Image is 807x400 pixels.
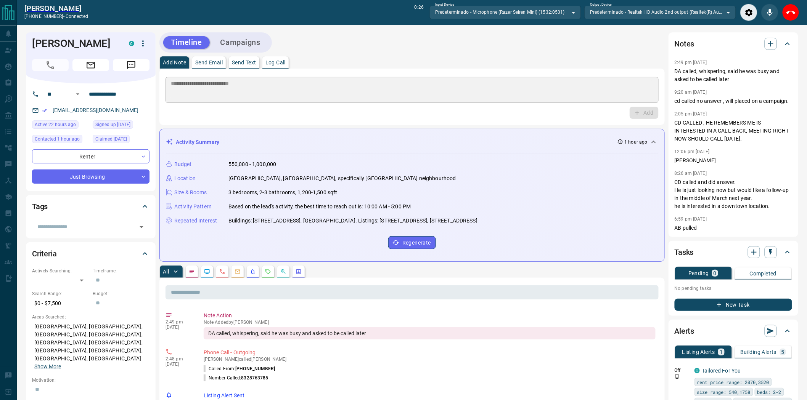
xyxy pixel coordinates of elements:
[675,367,690,374] p: Off
[93,267,150,274] p: Timeframe:
[34,363,61,371] button: Show More
[694,368,700,373] div: condos.ca
[204,357,656,362] p: [PERSON_NAME] called [PERSON_NAME]
[757,388,781,396] span: beds: 2-2
[32,200,48,213] h2: Tags
[32,377,150,384] p: Motivation:
[174,203,212,211] p: Activity Pattern
[32,37,117,50] h1: [PERSON_NAME]
[675,243,792,261] div: Tasks
[32,170,150,184] div: Just Browsing
[129,41,134,46] div: condos.ca
[415,4,424,21] p: 0:26
[32,314,150,320] p: Areas Searched:
[166,319,192,325] p: 2:49 pm
[675,299,792,311] button: New Task
[204,312,656,320] p: Note Action
[241,375,268,381] span: 8328763785
[73,90,82,99] button: Open
[204,392,656,400] p: Listing Alert Sent
[675,283,792,294] p: No pending tasks
[204,327,656,339] div: DA called, whispering, said he was busy and asked to be called later
[174,174,196,182] p: Location
[228,174,456,182] p: [GEOGRAPHIC_DATA], [GEOGRAPHIC_DATA], specifically [GEOGRAPHIC_DATA] neighbourhood
[204,269,210,275] svg: Lead Browsing Activity
[32,197,150,216] div: Tags
[163,269,169,274] p: All
[174,189,207,197] p: Size & Rooms
[213,36,268,49] button: Campaigns
[32,120,89,131] div: Sun Aug 17 2025
[32,135,89,146] div: Mon Aug 18 2025
[675,149,710,154] p: 12:06 pm [DATE]
[682,349,715,355] p: Listing Alerts
[388,236,436,249] button: Regenerate
[93,290,150,297] p: Budget:
[675,157,792,165] p: [PERSON_NAME]
[675,322,792,340] div: Alerts
[675,90,707,95] p: 9:20 am [DATE]
[32,245,150,263] div: Criteria
[675,111,707,117] p: 2:05 pm [DATE]
[675,216,707,222] p: 6:59 pm [DATE]
[136,222,147,232] button: Open
[740,4,757,21] div: Audio Settings
[32,248,57,260] h2: Criteria
[93,120,150,131] div: Mon Jan 29 2024
[72,59,109,71] span: Email
[174,217,217,225] p: Repeated Interest
[166,356,192,362] p: 2:48 pm
[675,119,792,143] p: CD CALLED , HE REMEMBERS ME IS INTERESTED IN A CALL BACK, MEETING RIGHT NOW SHOULD CALL [DATE].
[174,160,192,168] p: Budget
[95,135,127,143] span: Claimed [DATE]
[296,269,302,275] svg: Agent Actions
[24,4,88,13] a: [PERSON_NAME]
[625,139,648,146] p: 1 hour ago
[741,349,777,355] p: Building Alerts
[35,135,80,143] span: Contacted 1 hour ago
[32,297,89,310] p: $0 - $7,500
[53,107,139,113] a: [EMAIL_ADDRESS][DOMAIN_NAME]
[590,2,612,7] label: Output Device
[228,160,277,168] p: 550,000 - 1,000,000
[32,267,89,274] p: Actively Searching:
[204,374,268,381] p: Number Called:
[195,60,223,65] p: Send Email
[228,203,411,211] p: Based on the lead's activity, the best time to reach out is: 10:00 AM - 5:00 PM
[250,269,256,275] svg: Listing Alerts
[430,6,581,19] div: Predeterminado - Microphone (Razer Seiren Mini) (1532:0531)
[675,224,792,232] p: AB pulled
[782,4,799,21] div: End Call
[235,269,241,275] svg: Emails
[204,365,275,372] p: Called From:
[24,13,88,20] p: [PHONE_NUMBER] -
[675,67,792,83] p: DA called, whispering, said he was busy and asked to be called later
[228,189,338,197] p: 3 bedrooms, 2-3 bathrooms, 1,200-1,500 sqft
[280,269,286,275] svg: Opportunities
[702,368,741,374] a: Tailored For You
[675,97,792,105] p: cd called no answer , will placed on a campaign.
[163,60,186,65] p: Add Note
[95,121,130,128] span: Signed up [DATE]
[32,149,150,163] div: Renter
[675,374,680,379] svg: Push Notification Only
[176,138,219,146] p: Activity Summary
[585,6,736,19] div: Predeterminado - Realtek HD Audio 2nd output (Realtek(R) Audio)
[93,135,150,146] div: Mon Jan 29 2024
[35,121,76,128] span: Active 22 hours ago
[675,35,792,53] div: Notes
[189,269,195,275] svg: Notes
[750,271,777,276] p: Completed
[166,325,192,330] p: [DATE]
[166,362,192,367] p: [DATE]
[235,366,275,371] span: [PHONE_NUMBER]
[675,178,792,210] p: CD called and did answer. He is just looking now but would like a follow-up in the middle of Marc...
[219,269,225,275] svg: Calls
[435,2,455,7] label: Input Device
[781,349,784,355] p: 5
[697,388,751,396] span: size range: 540,1758
[761,4,778,21] div: Mute
[204,320,656,325] p: Note Added by [PERSON_NAME]
[697,378,769,386] span: rent price range: 2070,3520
